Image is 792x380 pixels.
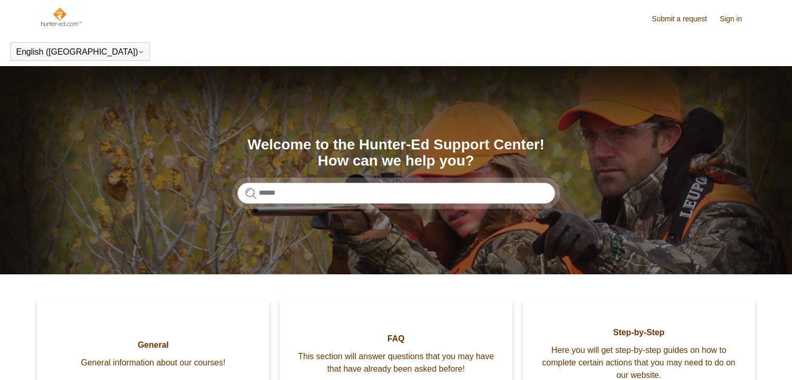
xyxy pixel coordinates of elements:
input: Search [237,183,555,204]
h1: Welcome to the Hunter-Ed Support Center! How can we help you? [237,137,555,169]
span: Step-by-Step [538,326,739,339]
a: Sign in [720,14,752,24]
span: General information about our courses! [53,357,254,369]
div: Chat Support [725,345,785,372]
span: This section will answer questions that you may have that have already been asked before! [295,350,496,375]
button: English ([GEOGRAPHIC_DATA]) [16,47,144,57]
span: FAQ [295,333,496,345]
span: General [53,339,254,351]
img: Hunter-Ed Help Center home page [40,6,82,27]
a: Submit a request [652,14,718,24]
